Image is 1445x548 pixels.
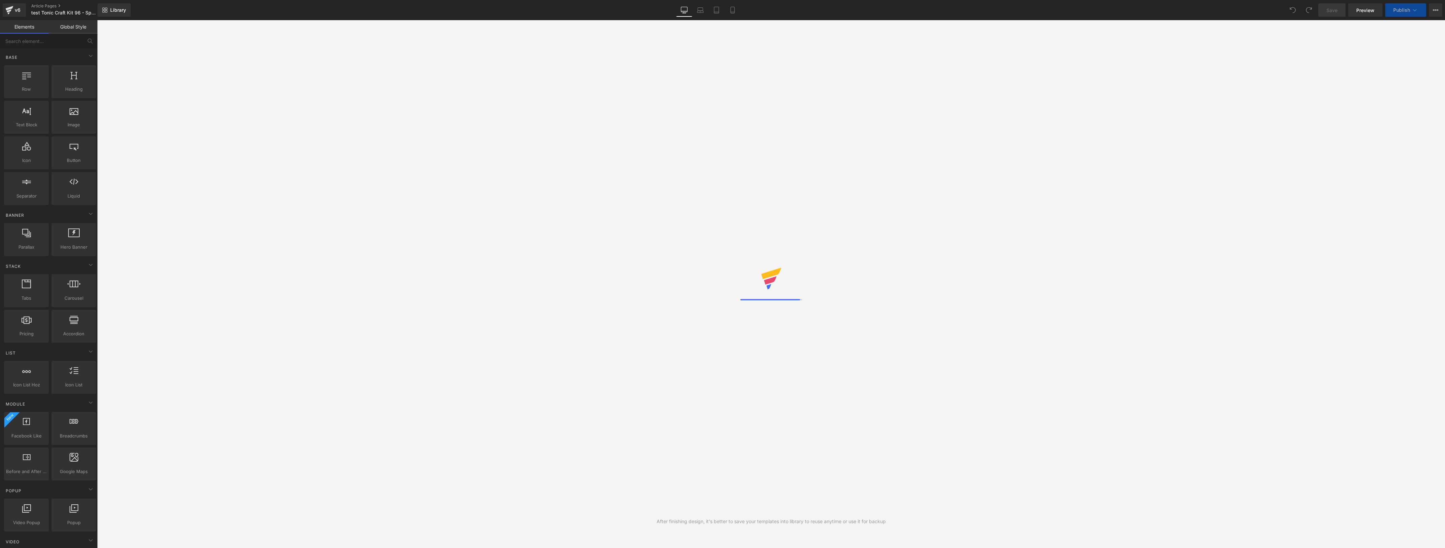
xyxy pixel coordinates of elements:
button: Undo [1286,3,1299,17]
div: v6 [13,6,22,14]
span: Popup [5,488,22,494]
a: v6 [3,3,26,17]
a: New Library [97,3,131,17]
span: List [5,350,16,356]
a: Article Pages [31,3,109,9]
span: Library [110,7,126,13]
span: Liquid [53,193,94,200]
span: Module [5,401,26,407]
span: Save [1326,7,1337,14]
a: Laptop [692,3,708,17]
span: Row [6,86,47,93]
a: Tablet [708,3,725,17]
span: Tabs [6,295,47,302]
span: Text Block [6,121,47,128]
span: Image [53,121,94,128]
span: Button [53,157,94,164]
span: test Tonic Craft Kit 96 - Spooky Sweet Gift Bag [31,10,96,15]
span: Preview [1356,7,1374,14]
span: Icon List Hoz [6,381,47,388]
span: Icon [6,157,47,164]
a: Desktop [676,3,692,17]
span: Parallax [6,244,47,251]
button: Redo [1302,3,1316,17]
span: Carousel [53,295,94,302]
span: Stack [5,263,22,269]
span: Google Maps [53,468,94,475]
span: Before and After Images [6,468,47,475]
button: Publish [1385,3,1426,17]
span: Base [5,54,18,60]
a: Mobile [725,3,741,17]
span: Heading [53,86,94,93]
span: Popup [53,519,94,526]
span: Facebook Like [6,432,47,439]
a: Preview [1348,3,1382,17]
span: Breadcrumbs [53,432,94,439]
span: Video Popup [6,519,47,526]
span: Hero Banner [53,244,94,251]
span: Publish [1393,7,1410,13]
button: More [1429,3,1442,17]
span: Video [5,539,20,545]
span: Icon List [53,381,94,388]
span: Banner [5,212,25,218]
div: After finishing design, it's better to save your templates into library to reuse anytime or use i... [657,518,886,525]
span: Pricing [6,330,47,337]
a: Global Style [49,20,97,34]
span: Separator [6,193,47,200]
span: Accordion [53,330,94,337]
